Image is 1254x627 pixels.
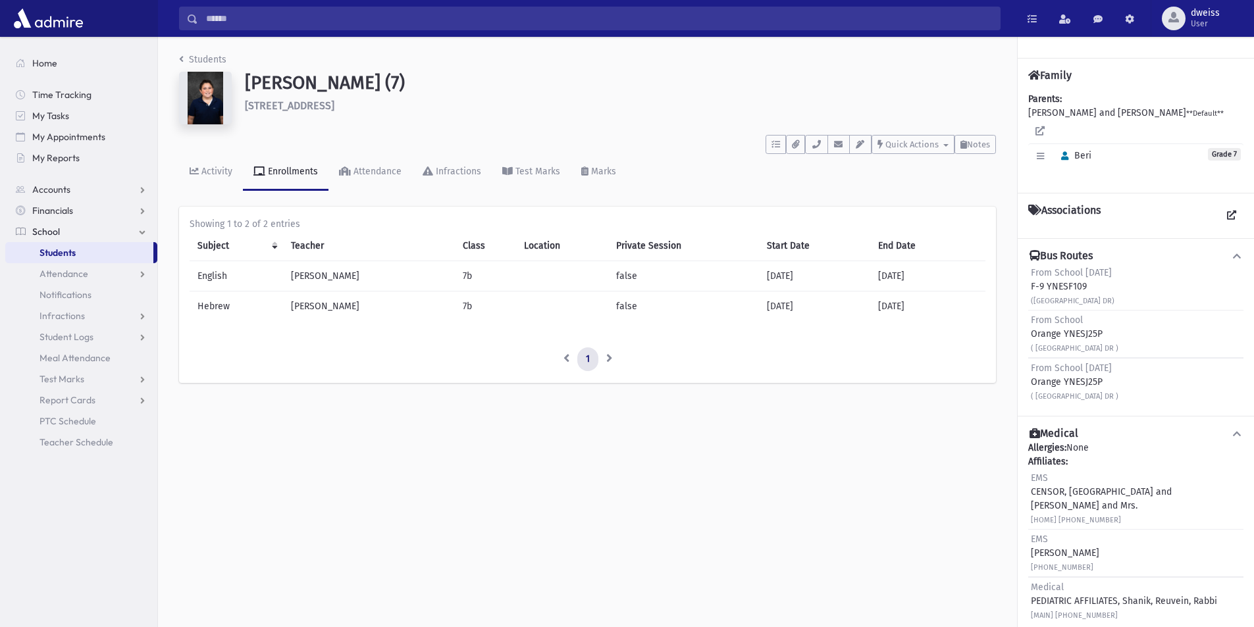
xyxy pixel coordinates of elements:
button: Bus Routes [1028,249,1243,263]
td: English [190,261,283,291]
small: [MAIN] [PHONE_NUMBER] [1031,611,1118,620]
th: Subject [190,231,283,261]
span: Medical [1031,582,1064,593]
a: Home [5,53,157,74]
span: Time Tracking [32,89,91,101]
span: Test Marks [39,373,84,385]
span: Attendance [39,268,88,280]
img: AdmirePro [11,5,86,32]
td: false [608,291,760,322]
button: Notes [954,135,996,154]
b: Parents: [1028,93,1062,105]
div: Orange YNESJ25P [1031,313,1118,355]
a: Students [179,54,226,65]
a: Teacher Schedule [5,432,157,453]
h1: [PERSON_NAME] (7) [245,72,996,94]
a: Accounts [5,179,157,200]
a: Meal Attendance [5,347,157,368]
a: Student Logs [5,326,157,347]
div: [PERSON_NAME] [1031,532,1099,574]
a: 1 [577,347,598,371]
a: View all Associations [1220,204,1243,228]
h4: Family [1028,69,1072,82]
a: My Reports [5,147,157,168]
div: CENSOR, [GEOGRAPHIC_DATA] and [PERSON_NAME] and Mrs. [1031,471,1241,526]
span: Beri [1055,150,1091,161]
span: Meal Attendance [39,352,111,364]
div: Attendance [351,166,402,177]
td: 7b [455,291,516,322]
span: EMS [1031,534,1048,545]
span: From School [DATE] [1031,267,1112,278]
span: My Tasks [32,110,69,122]
div: Orange YNESJ25P [1031,361,1118,403]
a: Test Marks [5,368,157,389]
a: Infractions [412,154,492,191]
span: Home [32,57,57,69]
div: PEDIATRIC AFFILIATES, Shanik, Reuvein, Rabbi [1031,580,1217,622]
th: Location [516,231,608,261]
small: ( [GEOGRAPHIC_DATA] DR ) [1031,392,1118,401]
a: Attendance [5,263,157,284]
span: PTC Schedule [39,415,96,427]
span: Grade 7 [1208,148,1241,161]
span: From School [DATE] [1031,363,1112,374]
img: ZAAAAAAAAAAAAAAAAAAAAAAAAAAAAAAAAAAAAAAAAAAAAAAAAAAAAAAAAAAAAAAAAAAAAAAAAAAAAAAAAAAAAAAAAAAAAAAAA... [179,72,232,124]
td: [PERSON_NAME] [283,291,454,322]
div: Showing 1 to 2 of 2 entries [190,217,985,231]
button: Quick Actions [872,135,954,154]
td: [DATE] [759,291,870,322]
span: My Appointments [32,131,105,143]
div: Marks [588,166,616,177]
span: EMS [1031,472,1048,484]
span: Students [39,247,76,259]
th: Teacher [283,231,454,261]
div: Enrollments [265,166,318,177]
h4: Medical [1030,427,1078,441]
th: Class [455,231,516,261]
div: None [1028,441,1243,624]
a: Enrollments [243,154,328,191]
th: End Date [870,231,985,261]
small: [HOME] [PHONE_NUMBER] [1031,516,1121,524]
a: Time Tracking [5,84,157,105]
a: School [5,221,157,242]
span: Accounts [32,184,70,195]
input: Search [198,7,1000,30]
td: Hebrew [190,291,283,322]
span: Financials [32,205,73,216]
div: [PERSON_NAME] and [PERSON_NAME] [1028,92,1243,182]
div: F-9 YNESF109 [1031,266,1114,307]
a: Students [5,242,153,263]
a: Financials [5,200,157,221]
th: Start Date [759,231,870,261]
td: [DATE] [870,261,985,291]
span: User [1191,18,1220,29]
h4: Associations [1028,204,1101,228]
td: false [608,261,760,291]
small: [PHONE_NUMBER] [1031,563,1093,572]
span: Report Cards [39,394,95,406]
span: dweiss [1191,8,1220,18]
a: PTC Schedule [5,411,157,432]
div: Infractions [433,166,481,177]
td: 7b [455,261,516,291]
button: Medical [1028,427,1243,441]
td: [DATE] [870,291,985,322]
a: Marks [571,154,627,191]
span: Quick Actions [885,139,939,149]
small: ([GEOGRAPHIC_DATA] DR) [1031,297,1114,305]
span: Student Logs [39,331,93,343]
span: Notes [967,139,990,149]
a: My Appointments [5,126,157,147]
h6: [STREET_ADDRESS] [245,99,996,112]
a: Report Cards [5,389,157,411]
h4: Bus Routes [1030,249,1093,263]
b: Affiliates: [1028,456,1068,467]
span: Teacher Schedule [39,436,113,448]
div: Activity [199,166,232,177]
span: From School [1031,314,1083,326]
th: Private Session [608,231,760,261]
a: Infractions [5,305,157,326]
a: Notifications [5,284,157,305]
